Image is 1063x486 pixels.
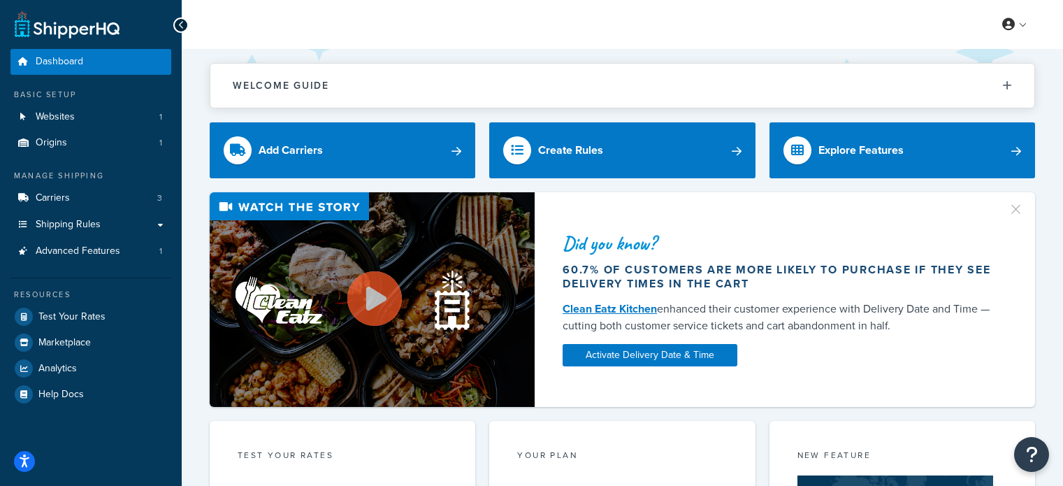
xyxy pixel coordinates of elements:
h2: Welcome Guide [233,80,329,91]
div: Add Carriers [259,141,323,160]
a: Websites1 [10,104,171,130]
a: Create Rules [489,122,755,178]
span: 1 [159,245,162,257]
li: Advanced Features [10,238,171,264]
a: Advanced Features1 [10,238,171,264]
li: Websites [10,104,171,130]
span: Marketplace [38,337,91,349]
a: Explore Features [769,122,1035,178]
div: Explore Features [818,141,904,160]
a: Add Carriers [210,122,475,178]
div: New Feature [797,449,1007,465]
a: Carriers3 [10,185,171,211]
span: Dashboard [36,56,83,68]
span: Advanced Features [36,245,120,257]
a: Clean Eatz Kitchen [563,301,657,317]
li: Carriers [10,185,171,211]
div: Basic Setup [10,89,171,101]
div: Did you know? [563,234,997,253]
img: Video thumbnail [210,192,535,407]
li: Origins [10,130,171,156]
span: Help Docs [38,389,84,401]
a: Analytics [10,356,171,381]
span: Shipping Rules [36,219,101,231]
span: Analytics [38,363,77,375]
button: Open Resource Center [1014,437,1049,472]
div: Resources [10,289,171,301]
span: 1 [159,137,162,149]
span: 3 [157,192,162,204]
div: Test your rates [238,449,447,465]
a: Origins1 [10,130,171,156]
a: Dashboard [10,49,171,75]
div: enhanced their customer experience with Delivery Date and Time — cutting both customer service ti... [563,301,997,334]
div: Manage Shipping [10,170,171,182]
a: Shipping Rules [10,212,171,238]
a: Test Your Rates [10,304,171,329]
div: Your Plan [517,449,727,465]
a: Help Docs [10,382,171,407]
a: Marketplace [10,330,171,355]
span: 1 [159,111,162,123]
button: Welcome Guide [210,64,1034,108]
a: Activate Delivery Date & Time [563,344,737,366]
span: Origins [36,137,67,149]
div: 60.7% of customers are more likely to purchase if they see delivery times in the cart [563,263,997,291]
span: Websites [36,111,75,123]
span: Test Your Rates [38,311,106,323]
div: Create Rules [538,141,603,160]
span: Carriers [36,192,70,204]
